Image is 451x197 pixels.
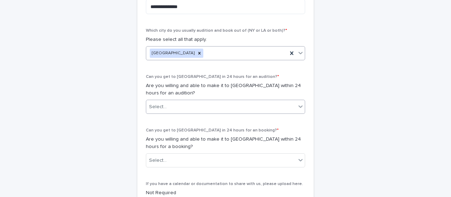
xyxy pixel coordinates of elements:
p: Please select all that apply. [146,36,305,43]
div: Select... [149,103,167,111]
span: Can you get to [GEOGRAPHIC_DATA] in 24 hours for an booking? [146,128,279,133]
span: Can you get to [GEOGRAPHIC_DATA] in 24 hours for an audition? [146,75,279,79]
div: Select... [149,157,167,164]
p: Are you willing and able to make it to [GEOGRAPHIC_DATA] within 24 hours for a booking? [146,136,305,150]
span: Which city do you usually audition and book out of (NY or LA or both)? [146,29,287,33]
div: [GEOGRAPHIC_DATA] [150,49,196,58]
span: If you have a calendar or documentation to share with us, please upload here. [146,182,303,186]
p: Are you willing and able to make it to [GEOGRAPHIC_DATA] within 24 hours for an audition? [146,82,305,97]
p: Not Required [146,189,305,197]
